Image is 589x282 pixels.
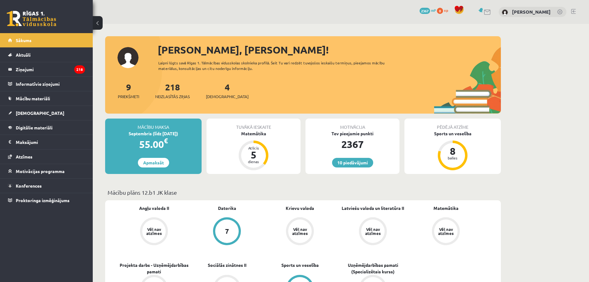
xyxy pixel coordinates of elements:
[8,135,85,149] a: Maksājumi
[8,91,85,106] a: Mācību materiāli
[409,217,482,246] a: Vēl nav atzīmes
[404,130,501,137] div: Sports un veselība
[420,8,430,14] span: 2367
[8,193,85,207] a: Proktoringa izmēģinājums
[286,205,314,211] a: Krievu valoda
[155,93,190,100] span: Neizlasītās ziņas
[244,150,263,160] div: 5
[206,93,249,100] span: [DEMOGRAPHIC_DATA]
[305,137,399,152] div: 2367
[118,81,139,100] a: 9Priekšmeti
[155,81,190,100] a: 218Neizlasītās ziņas
[8,33,85,47] a: Sākums
[437,227,455,235] div: Vēl nav atzīmes
[105,137,202,152] div: 55.00
[108,188,498,197] p: Mācību plāns 12.b1 JK klase
[305,119,399,130] div: Motivācija
[281,262,319,268] a: Sports un veselība
[443,146,462,156] div: 8
[158,42,501,57] div: [PERSON_NAME], [PERSON_NAME]!
[16,77,85,91] legend: Informatīvie ziņojumi
[118,93,139,100] span: Priekšmeti
[16,168,65,174] span: Motivācijas programma
[16,37,32,43] span: Sākums
[190,217,263,246] a: 7
[206,81,249,100] a: 4[DEMOGRAPHIC_DATA]
[8,106,85,120] a: [DEMOGRAPHIC_DATA]
[158,60,396,71] div: Laipni lūgts savā Rīgas 1. Tālmācības vidusskolas skolnieka profilā. Šeit Tu vari redzēt tuvojošo...
[332,158,373,167] a: 10 piedāvājumi
[512,9,551,15] a: [PERSON_NAME]
[244,146,263,150] div: Atlicis
[16,96,50,101] span: Mācību materiāli
[207,130,301,137] div: Matemātika
[437,8,443,14] span: 0
[336,217,409,246] a: Vēl nav atzīmes
[16,154,32,159] span: Atzīmes
[207,119,301,130] div: Tuvākā ieskaite
[244,160,263,163] div: dienas
[74,65,85,74] i: 218
[117,262,190,275] a: Projekta darbs - Uzņēmējdarbības pamati
[207,130,301,171] a: Matemātika Atlicis 5 dienas
[225,228,229,235] div: 7
[404,130,501,171] a: Sports un veselība 8 balles
[16,135,85,149] legend: Maksājumi
[16,62,85,76] legend: Ziņojumi
[139,205,169,211] a: Angļu valoda II
[444,8,448,13] span: xp
[117,217,190,246] a: Vēl nav atzīmes
[420,8,436,13] a: 2367 mP
[218,205,236,211] a: Datorika
[16,125,53,130] span: Digitālie materiāli
[16,110,64,116] span: [DEMOGRAPHIC_DATA]
[16,183,42,189] span: Konferences
[16,52,31,58] span: Aktuāli
[8,120,85,135] a: Digitālie materiāli
[7,11,56,26] a: Rīgas 1. Tālmācības vidusskola
[431,8,436,13] span: mP
[433,205,459,211] a: Matemātika
[8,48,85,62] a: Aktuāli
[437,8,451,13] a: 0 xp
[263,217,336,246] a: Vēl nav atzīmes
[8,164,85,178] a: Motivācijas programma
[8,150,85,164] a: Atzīmes
[105,130,202,137] div: Septembris (līdz [DATE])
[208,262,246,268] a: Sociālās zinātnes II
[164,136,168,145] span: €
[336,262,409,275] a: Uzņēmējdarbības pamati (Specializētais kurss)
[404,119,501,130] div: Pēdējā atzīme
[145,227,163,235] div: Vēl nav atzīmes
[8,77,85,91] a: Informatīvie ziņojumi
[502,9,508,15] img: Iļja Baikovs
[291,227,309,235] div: Vēl nav atzīmes
[8,179,85,193] a: Konferences
[342,205,404,211] a: Latviešu valoda un literatūra II
[138,158,169,167] a: Apmaksāt
[443,156,462,160] div: balles
[364,227,382,235] div: Vēl nav atzīmes
[8,62,85,76] a: Ziņojumi218
[16,197,70,203] span: Proktoringa izmēģinājums
[105,119,202,130] div: Mācību maksa
[305,130,399,137] div: Tev pieejamie punkti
